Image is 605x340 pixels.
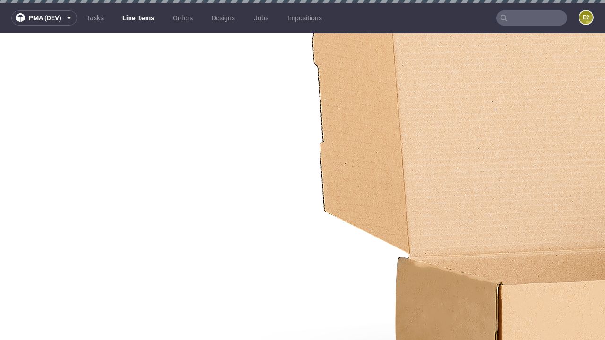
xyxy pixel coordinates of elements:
[579,11,593,24] figcaption: e2
[167,10,199,25] a: Orders
[11,10,77,25] button: pma (dev)
[81,10,109,25] a: Tasks
[117,10,160,25] a: Line Items
[206,10,241,25] a: Designs
[29,15,61,21] span: pma (dev)
[248,10,274,25] a: Jobs
[282,10,328,25] a: Impositions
